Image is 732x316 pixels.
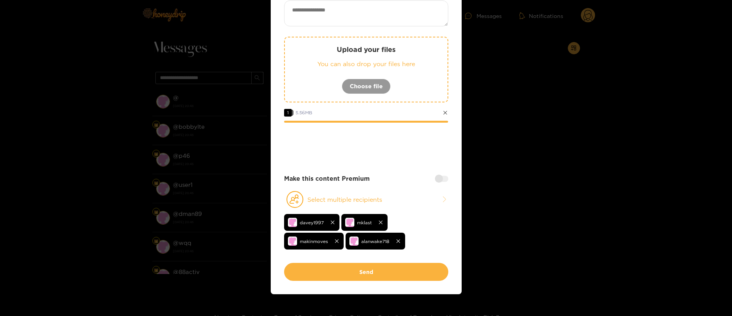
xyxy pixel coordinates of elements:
[284,191,448,208] button: Select multiple recipients
[349,237,359,246] img: no-avatar.png
[300,45,432,54] p: Upload your files
[300,237,328,246] span: makinmoves
[284,109,292,117] span: 1
[296,110,312,115] span: 5.56 MB
[300,218,324,227] span: davey1997
[288,218,297,227] img: no-avatar.png
[284,263,448,281] button: Send
[345,218,354,227] img: no-avatar.png
[284,174,370,183] strong: Make this content Premium
[300,60,432,68] p: You can also drop your files here
[288,237,297,246] img: no-avatar.png
[361,237,389,246] span: alanwake718
[357,218,372,227] span: mklast
[342,79,391,94] button: Choose file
